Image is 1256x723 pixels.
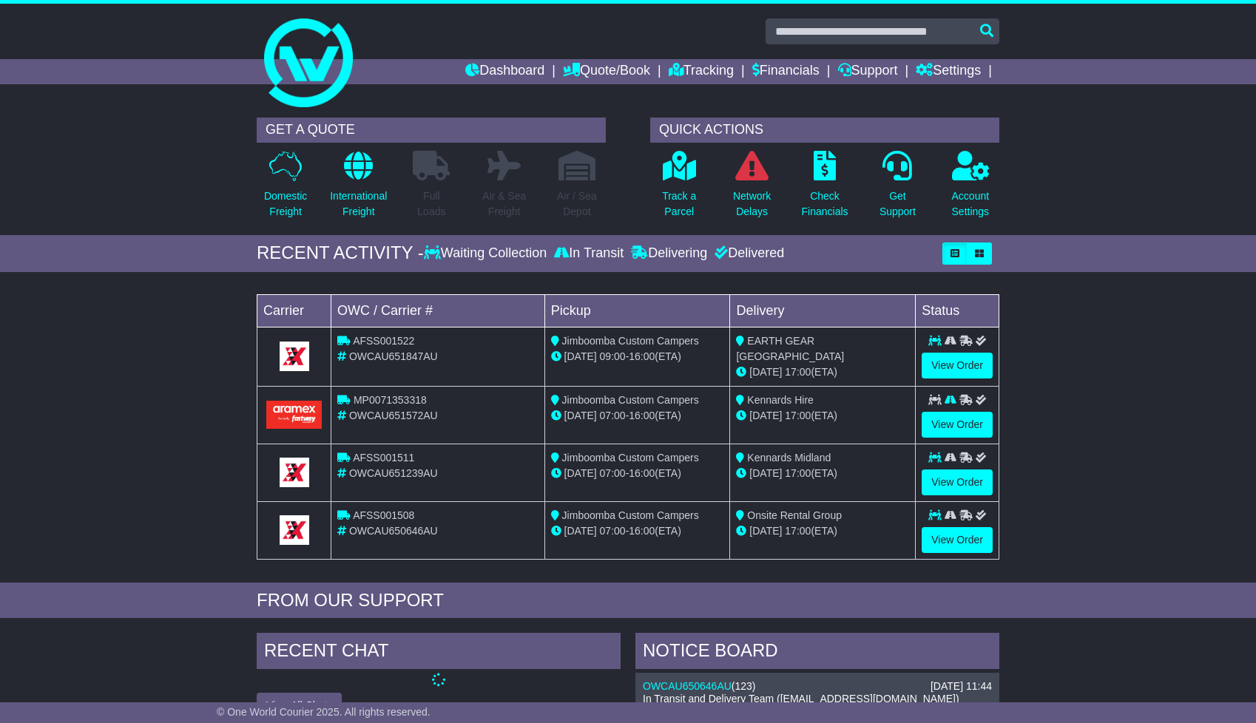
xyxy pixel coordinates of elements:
[802,189,848,220] p: Check Financials
[330,189,387,220] p: International Freight
[353,452,414,464] span: AFSS001511
[749,410,782,421] span: [DATE]
[280,458,309,487] img: GetCarrierServiceLogo
[600,410,626,421] span: 07:00
[217,706,431,718] span: © One World Courier 2025. All rights reserved.
[736,466,909,481] div: (ETA)
[749,525,782,537] span: [DATE]
[627,245,711,262] div: Delivering
[353,509,414,521] span: AFSS001508
[600,350,626,362] span: 09:00
[600,525,626,537] span: 07:00
[551,466,724,481] div: - (ETA)
[353,335,414,347] span: AFSS001522
[564,410,597,421] span: [DATE]
[263,150,308,228] a: DomesticFreight
[257,590,999,611] div: FROM OUR SUPPORT
[413,189,450,220] p: Full Loads
[922,527,993,553] a: View Order
[557,189,597,220] p: Air / Sea Depot
[838,59,898,84] a: Support
[733,189,771,220] p: Network Delays
[551,349,724,364] div: - (ETA)
[736,408,909,424] div: (ETA)
[424,245,550,262] div: Waiting Collection
[752,59,820,84] a: Financials
[564,350,597,362] span: [DATE]
[749,467,782,479] span: [DATE]
[747,452,831,464] span: Kennards Midland
[482,189,526,220] p: Air & Sea Freight
[785,525,811,537] span: 17:00
[643,680,992,693] div: ( )
[600,467,626,479] span: 07:00
[747,509,842,521] span: Onsite Rental Group
[257,118,606,143] div: GET A QUOTE
[264,189,307,220] p: Domestic Freight
[629,525,655,537] span: 16:00
[732,150,772,228] a: NetworkDelays
[736,335,844,362] span: EARTH GEAR [GEOGRAPHIC_DATA]
[550,245,627,262] div: In Transit
[669,59,734,84] a: Tracking
[257,633,621,673] div: RECENT CHAT
[735,680,752,692] span: 123
[257,294,331,327] td: Carrier
[785,410,811,421] span: 17:00
[629,467,655,479] span: 16:00
[916,294,999,327] td: Status
[711,245,784,262] div: Delivered
[650,118,999,143] div: QUICK ACTIONS
[257,693,342,719] button: View All Chats
[879,150,916,228] a: GetSupport
[563,59,650,84] a: Quote/Book
[257,242,424,264] div: RECENT ACTIVITY -
[785,366,811,378] span: 17:00
[879,189,916,220] p: Get Support
[280,342,309,371] img: GetCarrierServiceLogo
[801,150,849,228] a: CheckFinancials
[643,693,959,705] span: In Transit and Delivery Team ([EMAIL_ADDRESS][DOMAIN_NAME])
[562,452,699,464] span: Jimboomba Custom Campers
[635,633,999,673] div: NOTICE BOARD
[922,412,993,438] a: View Order
[662,189,696,220] p: Track a Parcel
[730,294,916,327] td: Delivery
[661,150,697,228] a: Track aParcel
[922,353,993,379] a: View Order
[951,150,990,228] a: AccountSettings
[551,408,724,424] div: - (ETA)
[952,189,990,220] p: Account Settings
[736,364,909,380] div: (ETA)
[349,467,438,479] span: OWCAU651239AU
[349,410,438,421] span: OWCAU651572AU
[785,467,811,479] span: 17:00
[564,467,597,479] span: [DATE]
[349,525,438,537] span: OWCAU650646AU
[931,680,992,693] div: [DATE] 11:44
[643,680,732,692] a: OWCAU650646AU
[544,294,730,327] td: Pickup
[349,350,438,362] span: OWCAU651847AU
[922,469,993,495] a: View Order
[266,401,322,428] img: Aramex.png
[280,515,309,545] img: GetCarrierServiceLogo
[747,394,814,406] span: Kennards Hire
[562,335,699,347] span: Jimboomba Custom Campers
[562,509,699,521] span: Jimboomba Custom Campers
[564,525,597,537] span: [DATE]
[629,350,655,362] span: 16:00
[736,523,909,539] div: (ETA)
[551,523,724,539] div: - (ETA)
[465,59,544,84] a: Dashboard
[629,410,655,421] span: 16:00
[354,394,427,406] span: MP0071353318
[916,59,981,84] a: Settings
[749,366,782,378] span: [DATE]
[331,294,545,327] td: OWC / Carrier #
[562,394,699,406] span: Jimboomba Custom Campers
[329,150,388,228] a: InternationalFreight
